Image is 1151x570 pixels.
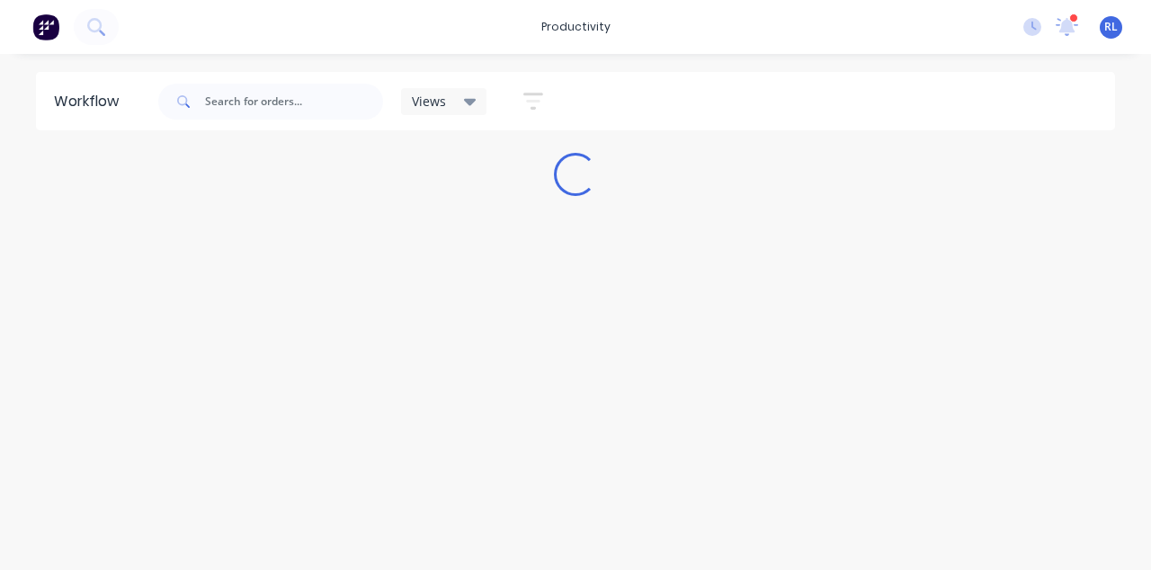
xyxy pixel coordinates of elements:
input: Search for orders... [205,84,383,120]
span: RL [1104,19,1118,35]
div: Workflow [54,91,128,112]
span: Views [412,92,446,111]
img: Factory [32,13,59,40]
div: productivity [532,13,620,40]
